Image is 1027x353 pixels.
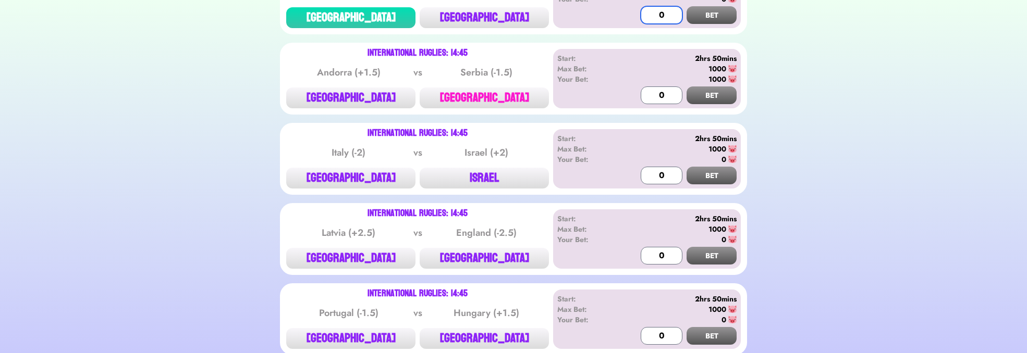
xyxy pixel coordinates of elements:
[687,167,737,184] button: BET
[296,145,401,160] div: Italy (-2)
[728,225,737,233] img: 🐷
[286,328,415,349] button: [GEOGRAPHIC_DATA]
[728,305,737,313] img: 🐷
[557,64,617,74] div: Max Bet:
[434,65,539,80] div: Serbia (-1.5)
[286,168,415,188] button: [GEOGRAPHIC_DATA]
[434,306,539,320] div: Hungary (+1.5)
[434,225,539,240] div: England (-2.5)
[728,316,737,324] img: 🐷
[411,225,424,240] div: vs
[617,133,737,144] div: 2hrs 50mins
[411,65,424,80] div: vs
[708,64,726,74] div: 1000
[728,235,737,244] img: 🐷
[420,248,549,269] button: [GEOGRAPHIC_DATA]
[286,248,415,269] button: [GEOGRAPHIC_DATA]
[557,224,617,234] div: Max Bet:
[617,213,737,224] div: 2hrs 50mins
[728,65,737,73] img: 🐷
[557,213,617,224] div: Start:
[728,75,737,83] img: 🐷
[617,53,737,64] div: 2hrs 50mins
[728,145,737,153] img: 🐷
[420,168,549,188] button: ISRAEL
[296,225,401,240] div: Latvia (+2.5)
[286,7,415,28] button: [GEOGRAPHIC_DATA]
[557,294,617,304] div: Start:
[557,154,617,165] div: Your Bet:
[557,234,617,245] div: Your Bet:
[420,87,549,108] button: [GEOGRAPHIC_DATA]
[687,86,737,104] button: BET
[708,224,726,234] div: 1000
[687,247,737,264] button: BET
[368,49,468,57] div: International Ruglies: 14:45
[557,304,617,314] div: Max Bet:
[557,314,617,325] div: Your Bet:
[557,133,617,144] div: Start:
[687,327,737,345] button: BET
[368,209,468,218] div: International Ruglies: 14:45
[708,74,726,84] div: 1000
[557,144,617,154] div: Max Bet:
[708,304,726,314] div: 1000
[434,145,539,160] div: Israel (+2)
[708,144,726,154] div: 1000
[617,294,737,304] div: 2hrs 50mins
[557,53,617,64] div: Start:
[728,155,737,163] img: 🐷
[296,306,401,320] div: Portugal (-1.5)
[296,65,401,80] div: Andorra (+1.5)
[411,145,424,160] div: vs
[557,74,617,84] div: Your Bet:
[420,7,549,28] button: [GEOGRAPHIC_DATA]
[722,314,726,325] div: 0
[722,234,726,245] div: 0
[368,129,468,137] div: International Ruglies: 14:45
[687,6,737,24] button: BET
[286,87,415,108] button: [GEOGRAPHIC_DATA]
[420,328,549,349] button: [GEOGRAPHIC_DATA]
[722,154,726,165] div: 0
[411,306,424,320] div: vs
[368,289,468,298] div: International Ruglies: 14:45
